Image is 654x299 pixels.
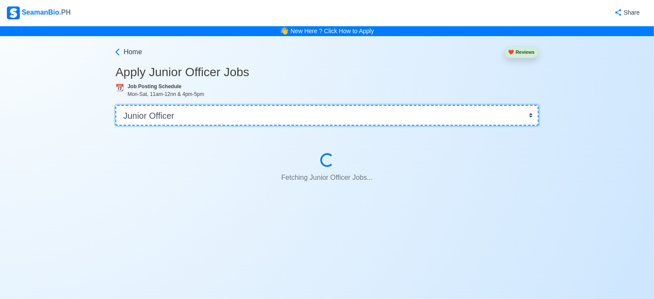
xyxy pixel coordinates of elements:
h3: Apply Junior Officer Jobs [115,65,539,80]
button: Share [606,4,647,21]
div: SeamanBio [7,6,71,19]
p: Fetching Junior Officer Jobs... [136,169,518,186]
div: Mon-Sat, 11am-12nn & 4pm-5pm [127,90,539,98]
button: heartReviews [504,46,539,58]
img: Logo [7,6,20,19]
span: .PH [59,9,71,16]
span: bell [278,24,291,37]
span: heart [508,49,514,55]
span: Home [124,47,142,57]
b: Job Posting Schedule [127,83,181,89]
a: Home [113,47,142,57]
span: calendar [115,84,124,91]
a: New Here ? Click How to Apply [291,28,374,34]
